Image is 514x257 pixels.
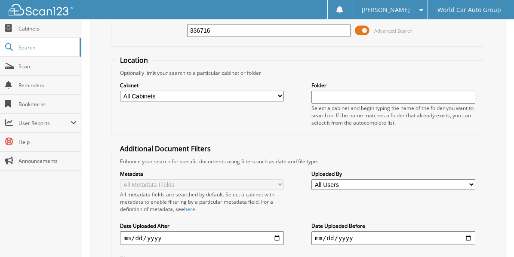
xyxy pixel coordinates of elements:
label: Uploaded By [311,170,475,177]
div: Optionally limit your search to a particular cabinet or folder [116,69,479,76]
input: start [120,231,283,245]
legend: Additional Document Filters [116,144,215,153]
span: Announcements [18,157,77,165]
label: Date Uploaded Before [311,222,475,229]
span: World Car Auto Group [437,7,501,12]
label: Date Uploaded After [120,222,283,229]
div: Enhance your search for specific documents using filters such as date and file type. [116,158,479,165]
input: end [311,231,475,245]
span: Search [18,44,75,51]
iframe: Chat Widget [471,216,514,257]
div: Select a cabinet and begin typing the name of the folder you want to search in. If the name match... [311,104,475,126]
span: User Reports [18,119,71,127]
span: Reminders [18,82,77,89]
span: Bookmarks [18,101,77,108]
span: Scan [18,63,77,70]
img: scan123-logo-white.svg [9,4,73,15]
span: Help [18,138,77,146]
div: All metadata fields are searched by default. Select a cabinet with metadata to enable filtering b... [120,191,283,213]
a: here [184,205,195,213]
span: Cabinets [18,25,77,32]
label: Cabinet [120,82,283,89]
label: Folder [311,82,475,89]
span: Advanced Search [374,28,412,34]
span: [PERSON_NAME] [362,7,410,12]
label: Metadata [120,170,283,177]
legend: Location [116,55,152,65]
